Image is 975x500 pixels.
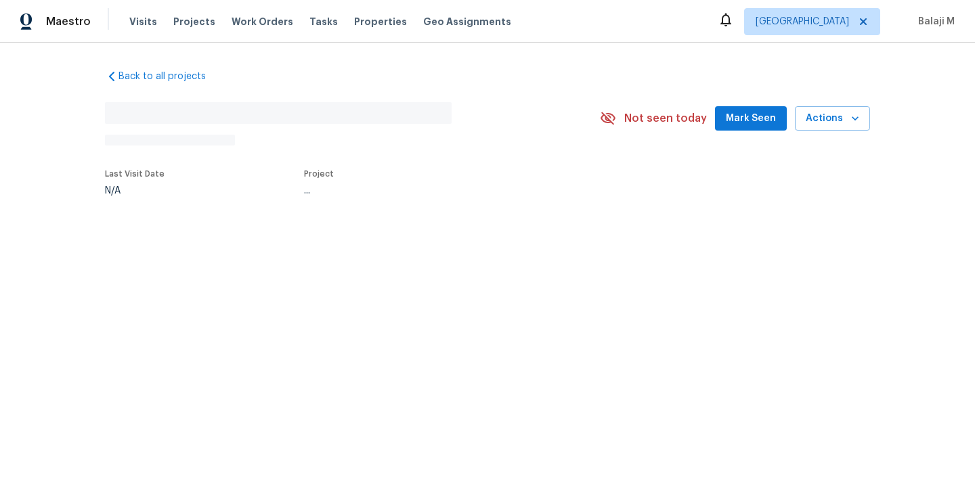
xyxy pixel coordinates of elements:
span: Actions [806,110,859,127]
span: Last Visit Date [105,170,165,178]
span: Work Orders [232,15,293,28]
a: Back to all projects [105,70,235,83]
span: Maestro [46,15,91,28]
span: Project [304,170,334,178]
span: Properties [354,15,407,28]
span: Balaji M [913,15,955,28]
span: Tasks [309,17,338,26]
span: Visits [129,15,157,28]
span: Not seen today [624,112,707,125]
button: Actions [795,106,870,131]
button: Mark Seen [715,106,787,131]
span: Mark Seen [726,110,776,127]
div: N/A [105,186,165,196]
div: ... [304,186,564,196]
span: [GEOGRAPHIC_DATA] [756,15,849,28]
span: Projects [173,15,215,28]
span: Geo Assignments [423,15,511,28]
